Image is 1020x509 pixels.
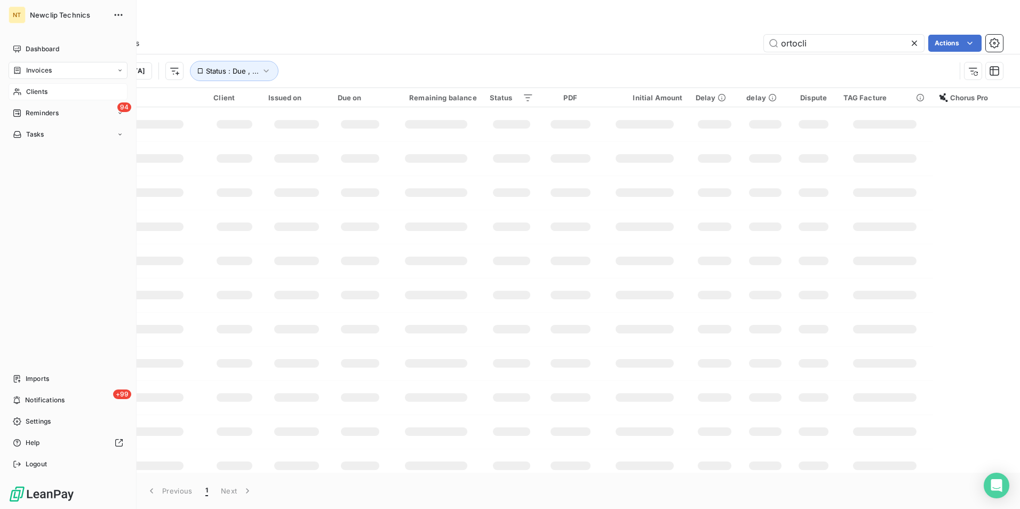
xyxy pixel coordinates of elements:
[140,480,199,502] button: Previous
[764,35,924,52] input: Search
[9,486,75,503] img: Logo LeanPay
[26,87,47,97] span: Clients
[9,126,127,143] a: Tasks
[213,93,256,102] div: Client
[607,93,682,102] div: Initial Amount
[746,93,784,102] div: delay
[26,459,47,469] span: Logout
[190,61,278,81] button: Status : Due , ...
[26,108,59,118] span: Reminders
[26,438,40,448] span: Help
[9,83,127,100] a: Clients
[117,102,131,112] span: 94
[9,413,127,430] a: Settings
[26,130,44,139] span: Tasks
[214,480,259,502] button: Next
[9,62,127,79] a: Invoices
[797,93,831,102] div: Dispute
[26,417,51,426] span: Settings
[205,486,208,496] span: 1
[25,395,65,405] span: Notifications
[199,480,214,502] button: 1
[696,93,734,102] div: Delay
[546,93,594,102] div: PDF
[490,93,533,102] div: Status
[338,93,383,102] div: Due on
[113,389,131,399] span: +99
[984,473,1009,498] div: Open Intercom Messenger
[928,35,982,52] button: Actions
[9,434,127,451] a: Help
[843,93,927,102] div: TAG Facture
[26,44,59,54] span: Dashboard
[9,41,127,58] a: Dashboard
[26,374,49,384] span: Imports
[395,93,476,102] div: Remaining balance
[268,93,324,102] div: Issued on
[9,105,127,122] a: 94Reminders
[9,6,26,23] div: NT
[939,93,1014,102] div: Chorus Pro
[30,11,107,19] span: Newclip Technics
[26,66,52,75] span: Invoices
[9,370,127,387] a: Imports
[206,67,259,75] span: Status : Due , ...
